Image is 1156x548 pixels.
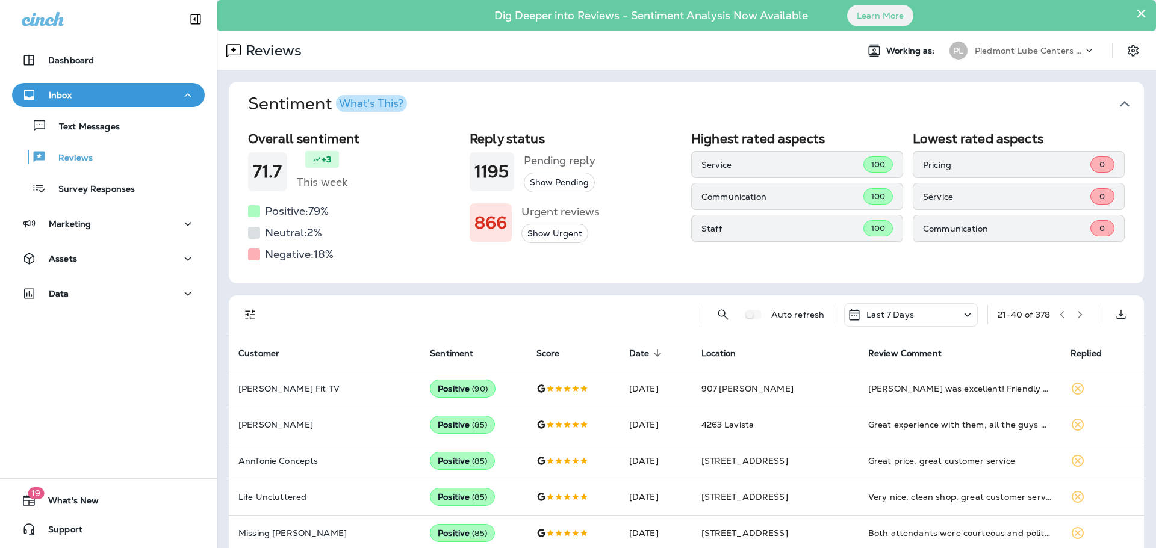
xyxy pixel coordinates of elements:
span: What's New [36,496,99,510]
h5: Urgent reviews [521,202,600,221]
span: 100 [871,191,885,202]
p: Reviews [241,42,302,60]
span: ( 90 ) [472,384,488,394]
button: Support [12,517,205,541]
button: 19What's New [12,488,205,513]
span: Date [629,348,665,359]
button: SentimentWhat's This? [238,82,1154,126]
div: Positive [430,452,495,470]
button: Learn More [847,5,913,26]
span: 0 [1099,223,1105,233]
td: [DATE] [620,479,692,515]
p: Assets [49,254,77,263]
span: Location [701,348,752,359]
p: Dig Deeper into Reviews - Sentiment Analysis Now Available [459,14,843,17]
div: Very nice, clean shop, great customer service [868,491,1051,503]
h1: 71.7 [253,162,282,182]
span: Sentiment [430,348,473,359]
p: [PERSON_NAME] [238,420,411,429]
span: 4263 Lavista [701,419,754,430]
p: Survey Responses [46,184,135,195]
span: [STREET_ADDRESS] [701,528,788,538]
span: 100 [871,159,885,170]
h2: Lowest rated aspects [913,131,1125,146]
p: +3 [322,153,331,165]
p: Service [701,160,863,170]
div: Both attendants were courteous and polite. Quick service. [868,527,1051,539]
div: 21 - 40 of 378 [998,310,1050,319]
span: Customer [238,348,295,359]
button: Filters [238,303,263,327]
div: Positive [430,524,495,542]
button: What's This? [336,95,407,112]
h1: 866 [474,213,507,233]
span: Review Comment [868,348,942,359]
h5: Neutral: 2 % [265,223,322,242]
span: 0 [1099,159,1105,170]
p: Piedmont Lube Centers LLC [975,46,1083,55]
p: AnnTonie Concepts [238,456,411,466]
span: Review Comment [868,348,957,359]
p: Marketing [49,219,91,229]
p: Staff [701,224,863,233]
td: [DATE] [620,407,692,443]
span: 100 [871,223,885,233]
p: Last 7 Days [866,310,914,319]
p: Service [923,192,1090,202]
h2: Highest rated aspects [691,131,903,146]
span: Replied [1071,348,1102,359]
span: ( 85 ) [472,492,487,502]
span: Score [536,348,576,359]
p: Dashboard [48,55,94,65]
div: Positive [430,380,496,398]
button: Marketing [12,212,205,236]
span: Support [36,525,82,539]
h5: Positive: 79 % [265,202,329,221]
button: Text Messages [12,113,205,138]
h5: Negative: 18 % [265,245,334,264]
p: Communication [701,192,863,202]
h5: Pending reply [524,151,595,170]
td: [DATE] [620,371,692,407]
button: Show Urgent [521,224,588,244]
button: Export as CSV [1109,303,1133,327]
h1: 1195 [474,162,509,182]
h1: Sentiment [248,94,407,114]
span: Location [701,348,736,359]
p: Inbox [49,90,72,100]
div: Positive [430,488,495,506]
span: [STREET_ADDRESS] [701,491,788,502]
td: [DATE] [620,443,692,479]
button: Assets [12,247,205,271]
p: Life Uncluttered [238,492,411,502]
button: Dashboard [12,48,205,72]
p: Missing [PERSON_NAME] [238,528,411,538]
button: Inbox [12,83,205,107]
button: Search Reviews [711,303,735,327]
span: ( 85 ) [472,528,487,538]
p: Pricing [923,160,1090,170]
h5: This week [297,173,347,192]
p: Reviews [46,153,93,164]
span: ( 85 ) [472,456,487,466]
span: 19 [28,487,44,499]
button: Data [12,282,205,306]
div: Positive [430,416,495,434]
p: Auto refresh [771,310,825,319]
button: Settings [1122,40,1144,61]
span: Sentiment [430,348,489,359]
button: Reviews [12,144,205,170]
span: Customer [238,348,279,359]
h2: Overall sentiment [248,131,460,146]
div: Great price, great customer service [868,455,1051,467]
span: Score [536,348,560,359]
h2: Reply status [470,131,682,146]
span: 907 [PERSON_NAME] [701,383,794,394]
button: Show Pending [524,173,595,192]
div: PL [949,42,968,60]
span: Date [629,348,650,359]
p: Data [49,289,69,298]
p: Text Messages [47,122,120,133]
p: [PERSON_NAME] Fit TV [238,384,411,393]
p: Communication [923,224,1090,233]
